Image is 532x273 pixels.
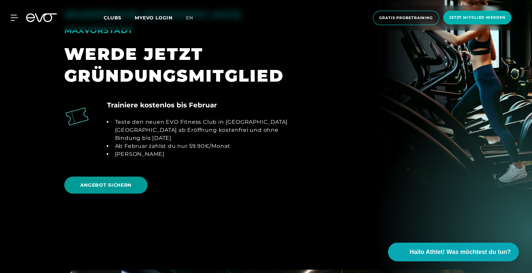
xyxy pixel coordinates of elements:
li: [PERSON_NAME] [112,150,294,158]
h4: Trainiere kostenlos bis Februar [107,100,217,110]
span: Hallo Athlet! Was möchtest du tun? [409,248,511,257]
li: Ab Februar zahlst du nur 59.90€/Monat [112,142,294,150]
div: WERDE JETZT GRÜNDUNGSMITGLIED [64,43,294,87]
a: Jetzt Mitglied werden [441,11,513,25]
a: ANGEBOT SICHERN [64,172,150,199]
li: Teste den neuen EVO Fitness Club in [GEOGRAPHIC_DATA] [GEOGRAPHIC_DATA] ab Eröffnung kostenfrei u... [112,118,294,142]
a: MYEVO LOGIN [135,15,173,21]
span: Clubs [104,15,121,21]
a: Clubs [104,14,135,21]
span: en [186,15,193,21]
span: ANGEBOT SICHERN [80,182,132,189]
span: Gratis Probetraining [379,15,433,21]
a: en [186,14,201,22]
a: Gratis Probetraining [371,11,441,25]
button: Hallo Athlet! Was möchtest du tun? [388,243,519,261]
span: Jetzt Mitglied werden [449,15,505,20]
